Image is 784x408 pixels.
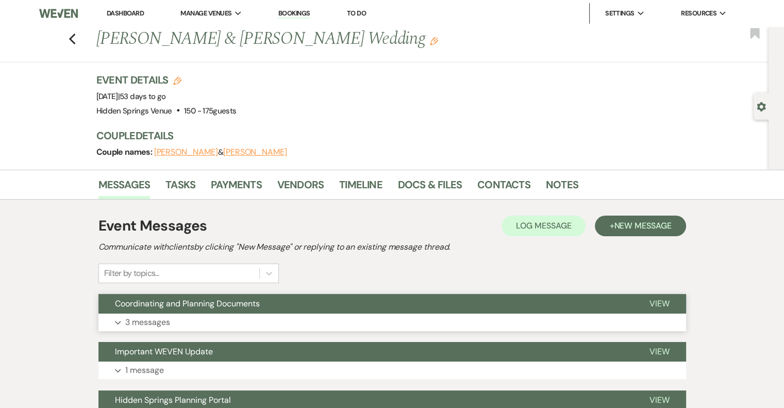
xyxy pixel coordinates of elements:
span: 53 days to go [120,91,166,102]
p: 3 messages [125,316,170,329]
button: Open lead details [757,101,766,111]
p: 1 message [125,364,164,377]
span: Important WEVEN Update [115,346,213,357]
span: New Message [614,220,671,231]
button: [PERSON_NAME] [154,148,218,156]
h3: Event Details [96,73,237,87]
a: Payments [211,176,262,199]
a: Timeline [339,176,382,199]
img: Weven Logo [39,3,78,24]
span: Manage Venues [180,8,231,19]
h1: Event Messages [98,215,207,237]
span: [DATE] [96,91,166,102]
a: Dashboard [107,9,144,18]
a: Tasks [165,176,195,199]
h1: [PERSON_NAME] & [PERSON_NAME] Wedding [96,27,558,52]
button: [PERSON_NAME] [223,148,287,156]
a: Bookings [278,9,310,19]
span: View [649,346,670,357]
span: View [649,298,670,309]
div: Filter by topics... [104,267,159,280]
button: 1 message [98,362,686,379]
span: Resources [681,8,716,19]
a: Contacts [477,176,530,199]
h2: Communicate with clients by clicking "New Message" or replying to an existing message thread. [98,241,686,253]
span: Hidden Springs Venue [96,106,172,116]
a: Docs & Files [398,176,462,199]
button: View [633,294,686,314]
button: Coordinating and Planning Documents [98,294,633,314]
button: View [633,342,686,362]
a: Messages [98,176,151,199]
button: Edit [430,36,438,45]
span: & [154,147,287,157]
span: Hidden Springs Planning Portal [115,395,231,405]
span: 150 - 175 guests [184,106,236,116]
span: Log Message [516,220,571,231]
a: Notes [546,176,578,199]
button: Log Message [502,216,586,236]
button: +New Message [595,216,686,236]
button: 3 messages [98,314,686,331]
span: Coordinating and Planning Documents [115,298,260,309]
span: | [118,91,166,102]
h3: Couple Details [96,128,674,143]
a: To Do [347,9,366,18]
button: Important WEVEN Update [98,342,633,362]
span: Couple names: [96,146,154,157]
span: Settings [605,8,635,19]
span: View [649,395,670,405]
a: Vendors [277,176,324,199]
